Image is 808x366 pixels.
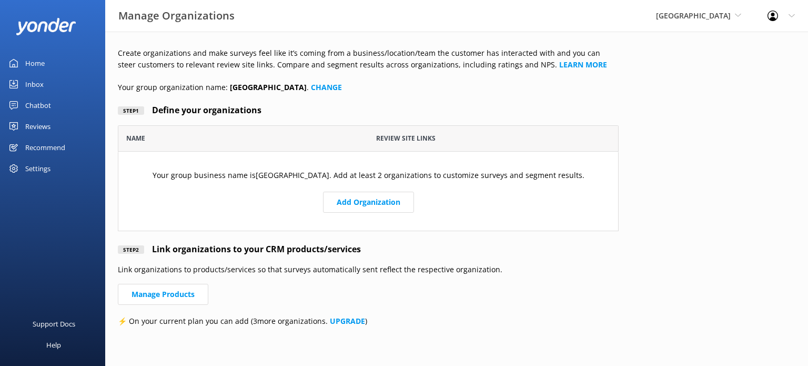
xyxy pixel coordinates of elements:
p: Your group business name is [GEOGRAPHIC_DATA] . Add at least 2 organizations to customize surveys... [153,170,584,181]
a: LEARN MORE [559,60,607,70]
a: CHANGE [311,82,342,92]
div: Settings [25,158,50,179]
p: Create organizations and make surveys feel like it’s coming from a business/location/team the cus... [118,47,619,71]
a: UPGRADE [330,316,365,326]
p: Link organizations to products/services so that surveys automatically sent reflect the respective... [118,264,619,275]
div: Help [46,334,61,355]
div: Inbox [25,74,44,95]
div: Home [25,53,45,74]
b: [GEOGRAPHIC_DATA] [230,82,307,92]
span: [GEOGRAPHIC_DATA] [656,11,731,21]
span: Name [126,133,145,143]
div: Chatbot [25,95,51,116]
button: Add Organization [323,192,414,213]
div: Step 1 [118,106,144,115]
span: Review site links [376,133,436,143]
div: Reviews [25,116,50,137]
p: Your group organization name: . [118,82,619,93]
a: Manage Products [118,284,208,305]
h4: Link organizations to your CRM products/services [144,243,361,256]
img: yonder-white-logo.png [16,18,76,35]
div: Step 2 [118,245,144,254]
div: Support Docs [33,313,75,334]
h3: Manage Organizations [118,7,235,24]
div: Recommend [25,137,65,158]
h4: Define your organizations [144,104,261,117]
div: grid [118,152,619,231]
p: ⚡ On your current plan you can add ( 3 more organizations. ) [118,315,619,327]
